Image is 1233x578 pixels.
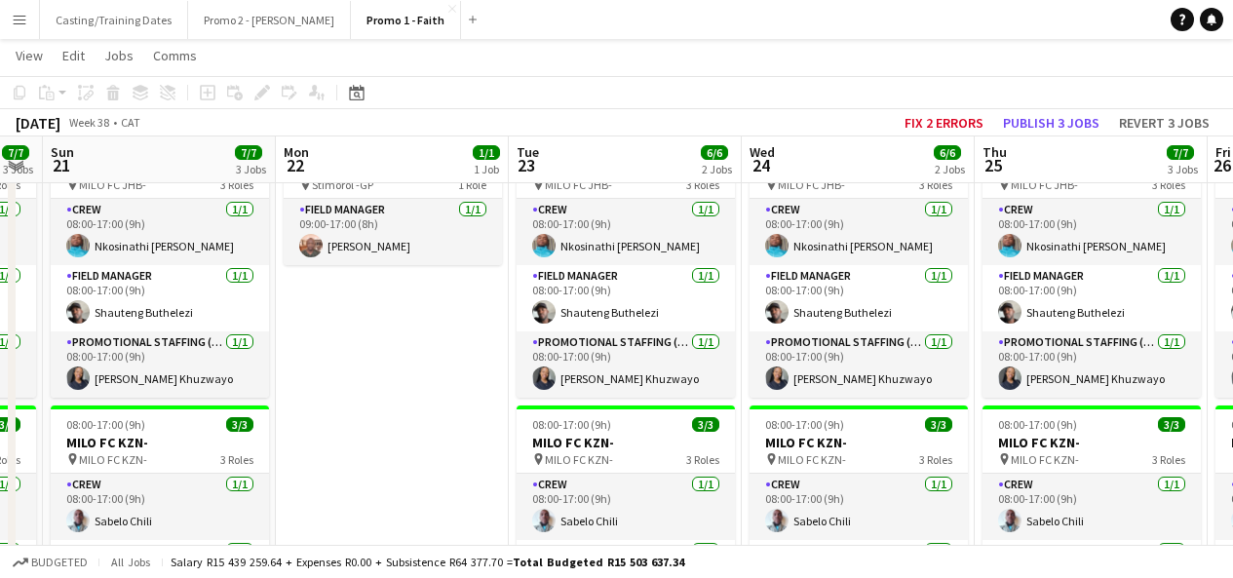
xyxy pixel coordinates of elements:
[750,474,968,540] app-card-role: Crew1/108:00-17:00 (9h)Sabelo Chili
[66,417,145,432] span: 08:00-17:00 (9h)
[3,162,33,176] div: 3 Jobs
[188,1,351,39] button: Promo 2 - [PERSON_NAME]
[702,162,732,176] div: 2 Jobs
[750,331,968,398] app-card-role: Promotional Staffing (Brand Ambassadors)1/108:00-17:00 (9h)[PERSON_NAME] Khuzwayo
[226,417,253,432] span: 3/3
[545,452,613,467] span: MILO FC KZN-
[51,143,74,161] span: Sun
[474,162,499,176] div: 1 Job
[747,154,775,176] span: 24
[1111,110,1217,135] button: Revert 3 jobs
[40,1,188,39] button: Casting/Training Dates
[51,131,269,398] app-job-card: 08:00-17:00 (9h)3/3MILO FC JHB- MILO FC JHB-3 RolesCrew1/108:00-17:00 (9h)Nkosinathi [PERSON_NAME...
[16,47,43,64] span: View
[778,452,846,467] span: MILO FC KZN-
[919,452,952,467] span: 3 Roles
[104,47,134,64] span: Jobs
[513,555,684,569] span: Total Budgeted R15 503 637.34
[51,331,269,398] app-card-role: Promotional Staffing (Brand Ambassadors)1/108:00-17:00 (9h)[PERSON_NAME] Khuzwayo
[517,265,735,331] app-card-role: Field Manager1/108:00-17:00 (9h)Shauteng Buthelezi
[51,265,269,331] app-card-role: Field Manager1/108:00-17:00 (9h)Shauteng Buthelezi
[62,47,85,64] span: Edit
[750,131,968,398] app-job-card: 08:00-17:00 (9h)3/3MILO FC JHB- MILO FC JHB-3 RolesCrew1/108:00-17:00 (9h)Nkosinathi [PERSON_NAME...
[517,131,735,398] app-job-card: 08:00-17:00 (9h)3/3MILO FC JHB- MILO FC JHB-3 RolesCrew1/108:00-17:00 (9h)Nkosinathi [PERSON_NAME...
[517,143,539,161] span: Tue
[545,177,612,192] span: MILO FC JHB-
[998,417,1077,432] span: 08:00-17:00 (9h)
[281,154,309,176] span: 22
[750,199,968,265] app-card-role: Crew1/108:00-17:00 (9h)Nkosinathi [PERSON_NAME]
[79,452,147,467] span: MILO FC KZN-
[980,154,1007,176] span: 25
[1167,145,1194,160] span: 7/7
[64,115,113,130] span: Week 38
[995,110,1107,135] button: Publish 3 jobs
[51,474,269,540] app-card-role: Crew1/108:00-17:00 (9h)Sabelo Chili
[934,145,961,160] span: 6/6
[351,1,461,39] button: Promo 1 - Faith
[517,199,735,265] app-card-role: Crew1/108:00-17:00 (9h)Nkosinathi [PERSON_NAME]
[284,143,309,161] span: Mon
[121,115,140,130] div: CAT
[51,434,269,451] h3: MILO FC KZN-
[517,434,735,451] h3: MILO FC KZN-
[312,177,373,192] span: Stimorol -GP
[935,162,965,176] div: 2 Jobs
[235,145,262,160] span: 7/7
[692,417,719,432] span: 3/3
[919,177,952,192] span: 3 Roles
[897,110,991,135] button: Fix 2 errors
[79,177,146,192] span: MILO FC JHB-
[8,43,51,68] a: View
[220,177,253,192] span: 3 Roles
[983,331,1201,398] app-card-role: Promotional Staffing (Brand Ambassadors)1/108:00-17:00 (9h)[PERSON_NAME] Khuzwayo
[96,43,141,68] a: Jobs
[765,417,844,432] span: 08:00-17:00 (9h)
[55,43,93,68] a: Edit
[750,143,775,161] span: Wed
[220,452,253,467] span: 3 Roles
[1152,452,1185,467] span: 3 Roles
[145,43,205,68] a: Comms
[31,556,88,569] span: Budgeted
[1215,143,1231,161] span: Fri
[2,145,29,160] span: 7/7
[514,154,539,176] span: 23
[983,474,1201,540] app-card-role: Crew1/108:00-17:00 (9h)Sabelo Chili
[10,552,91,573] button: Budgeted
[1152,177,1185,192] span: 3 Roles
[1011,177,1078,192] span: MILO FC JHB-
[983,143,1007,161] span: Thu
[983,265,1201,331] app-card-role: Field Manager1/108:00-17:00 (9h)Shauteng Buthelezi
[458,177,486,192] span: 1 Role
[236,162,266,176] div: 3 Jobs
[701,145,728,160] span: 6/6
[517,331,735,398] app-card-role: Promotional Staffing (Brand Ambassadors)1/108:00-17:00 (9h)[PERSON_NAME] Khuzwayo
[750,434,968,451] h3: MILO FC KZN-
[284,131,502,265] app-job-card: 09:00-17:00 (8h)1/1Stimorol -GP Stimorol -GP1 RoleField Manager1/109:00-17:00 (8h)[PERSON_NAME]
[686,177,719,192] span: 3 Roles
[473,145,500,160] span: 1/1
[750,265,968,331] app-card-role: Field Manager1/108:00-17:00 (9h)Shauteng Buthelezi
[284,199,502,265] app-card-role: Field Manager1/109:00-17:00 (8h)[PERSON_NAME]
[16,113,60,133] div: [DATE]
[983,199,1201,265] app-card-role: Crew1/108:00-17:00 (9h)Nkosinathi [PERSON_NAME]
[1158,417,1185,432] span: 3/3
[983,434,1201,451] h3: MILO FC KZN-
[107,555,154,569] span: All jobs
[1011,452,1079,467] span: MILO FC KZN-
[517,474,735,540] app-card-role: Crew1/108:00-17:00 (9h)Sabelo Chili
[171,555,684,569] div: Salary R15 439 259.64 + Expenses R0.00 + Subsistence R64 377.70 =
[778,177,845,192] span: MILO FC JHB-
[925,417,952,432] span: 3/3
[686,452,719,467] span: 3 Roles
[1168,162,1198,176] div: 3 Jobs
[153,47,197,64] span: Comms
[532,417,611,432] span: 08:00-17:00 (9h)
[983,131,1201,398] app-job-card: 08:00-17:00 (9h)3/3MILO FC JHB- MILO FC JHB-3 RolesCrew1/108:00-17:00 (9h)Nkosinathi [PERSON_NAME...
